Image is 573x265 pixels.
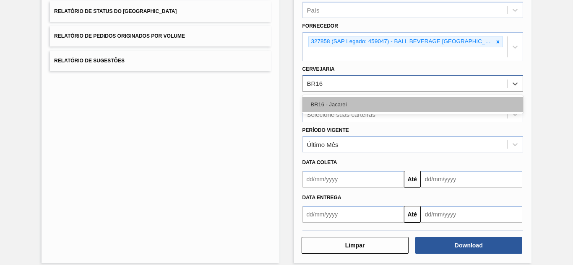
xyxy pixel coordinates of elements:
[302,195,341,201] span: Data entrega
[302,23,338,29] label: Fornecedor
[302,97,523,112] div: BR16 - Jacareí
[50,26,271,46] button: Relatório de Pedidos Originados por Volume
[302,206,404,223] input: dd/mm/yyyy
[421,206,522,223] input: dd/mm/yyyy
[302,66,335,72] label: Cervejaria
[50,1,271,22] button: Relatório de Status do [GEOGRAPHIC_DATA]
[415,237,522,254] button: Download
[302,237,409,254] button: Limpar
[54,8,177,14] span: Relatório de Status do [GEOGRAPHIC_DATA]
[307,111,375,118] div: Selecione suas carteiras
[404,171,421,188] button: Até
[307,141,339,148] div: Último Mês
[50,51,271,71] button: Relatório de Sugestões
[54,33,185,39] span: Relatório de Pedidos Originados por Volume
[307,7,320,14] div: País
[302,160,337,165] span: Data coleta
[54,58,125,64] span: Relatório de Sugestões
[404,206,421,223] button: Até
[302,171,404,188] input: dd/mm/yyyy
[302,127,349,133] label: Período Vigente
[421,171,522,188] input: dd/mm/yyyy
[309,36,493,47] div: 327858 (SAP Legado: 459047) - BALL BEVERAGE [GEOGRAPHIC_DATA]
